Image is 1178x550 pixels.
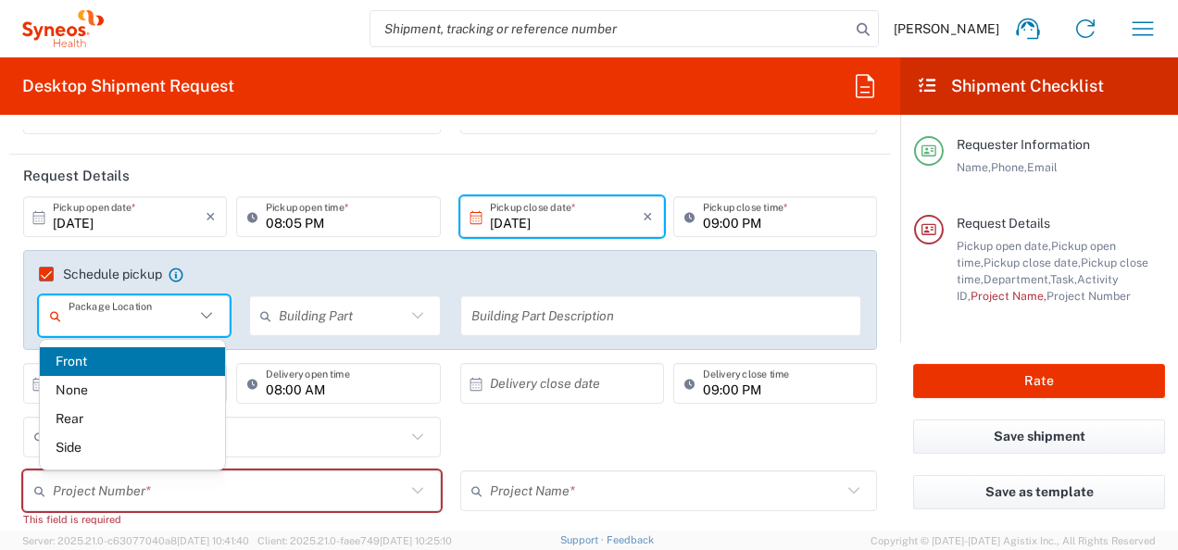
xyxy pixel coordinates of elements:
span: Email [1027,160,1058,174]
span: Client: 2025.21.0-faee749 [257,535,452,546]
h2: Request Details [23,167,130,185]
button: Save as template [913,475,1165,509]
span: Copyright © [DATE]-[DATE] Agistix Inc., All Rights Reserved [871,532,1156,549]
div: This field is required [23,511,441,528]
span: None [40,376,226,405]
span: Project Number [1046,289,1131,303]
span: Pickup open date, [957,239,1051,253]
span: Name, [957,160,991,174]
span: Front [40,347,226,376]
span: [PERSON_NAME] [894,20,999,37]
span: Project Name, [971,289,1046,303]
span: Request Details [957,216,1050,231]
span: [DATE] 10:41:40 [177,535,249,546]
span: Pickup close date, [984,256,1081,269]
button: Rate [913,364,1165,398]
span: Task, [1050,272,1077,286]
a: Support [560,534,607,545]
span: Side [40,433,226,462]
i: × [643,202,653,231]
h2: Shipment Checklist [917,75,1104,97]
a: Feedback [607,534,654,545]
span: [DATE] 10:25:10 [380,535,452,546]
span: Phone, [991,160,1027,174]
span: Requester Information [957,137,1090,152]
label: Schedule pickup [39,267,162,281]
span: Department, [984,272,1050,286]
h2: Desktop Shipment Request [22,75,234,97]
i: × [206,202,216,231]
button: Save shipment [913,419,1165,454]
input: Shipment, tracking or reference number [370,11,850,46]
span: Rear [40,405,226,433]
span: Server: 2025.21.0-c63077040a8 [22,535,249,546]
